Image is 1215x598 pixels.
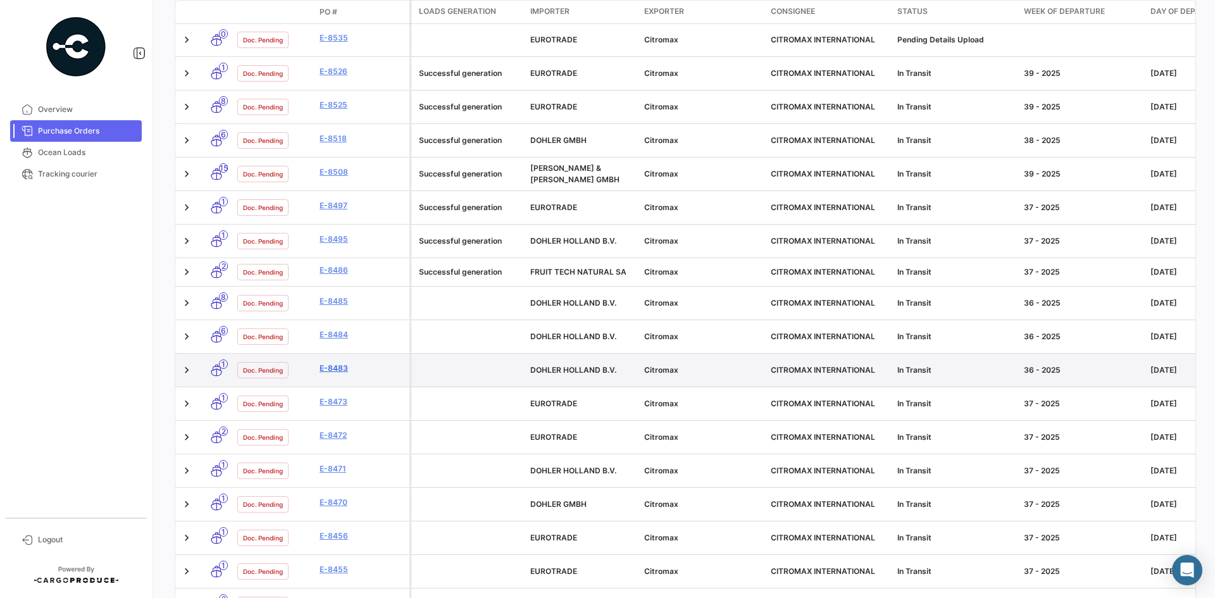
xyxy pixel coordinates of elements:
[644,35,678,44] span: Citromax
[530,466,616,475] span: DOHLER HOLLAND B.V.
[219,292,228,302] span: 8
[1024,202,1140,213] div: 37 - 2025
[644,533,678,542] span: Citromax
[897,499,1014,510] div: In Transit
[10,99,142,120] a: Overview
[219,197,228,206] span: 1
[771,533,875,542] span: CITROMAX INTERNATIONAL
[1024,68,1140,79] div: 39 - 2025
[897,168,1014,180] div: In Transit
[315,1,409,23] datatable-header-cell: PO #
[644,399,678,408] span: Citromax
[243,566,283,576] span: Doc. Pending
[201,7,232,17] datatable-header-cell: Transport mode
[320,396,404,408] a: E-8473
[419,68,520,79] div: Successful generation
[180,168,193,180] a: Expand/Collapse Row
[771,499,875,509] span: CITROMAX INTERNATIONAL
[530,6,570,17] span: Importer
[1024,168,1140,180] div: 39 - 2025
[243,68,283,78] span: Doc. Pending
[530,163,620,184] span: HERBSTREITH & FOX GMBH
[897,266,1014,278] div: In Transit
[530,267,626,277] span: FRUIT TECH NATURAL SA
[219,494,228,503] span: 1
[530,399,577,408] span: EUROTRADE
[180,201,193,214] a: Expand/Collapse Row
[219,393,228,402] span: 1
[320,99,404,111] a: E-8525
[38,168,137,180] span: Tracking courier
[10,163,142,185] a: Tracking courier
[530,298,616,308] span: DOHLER HOLLAND B.V.
[644,566,678,576] span: Citromax
[219,326,228,335] span: 6
[897,398,1014,409] div: In Transit
[897,331,1014,342] div: In Transit
[10,142,142,163] a: Ocean Loads
[320,32,404,44] a: E-8535
[530,102,577,111] span: EUROTRADE
[243,499,283,509] span: Doc. Pending
[180,397,193,410] a: Expand/Collapse Row
[530,236,616,246] span: DOHLER HOLLAND B.V.
[1024,101,1140,113] div: 39 - 2025
[180,364,193,377] a: Expand/Collapse Row
[771,298,875,308] span: CITROMAX INTERNATIONAL
[1024,135,1140,146] div: 38 - 2025
[897,135,1014,146] div: In Transit
[180,498,193,511] a: Expand/Collapse Row
[243,399,283,409] span: Doc. Pending
[320,463,404,475] a: E-8471
[243,298,283,308] span: Doc. Pending
[219,527,228,537] span: 1
[771,169,875,178] span: CITROMAX INTERNATIONAL
[320,200,404,211] a: E-8497
[644,6,684,17] span: Exporter
[897,202,1014,213] div: In Transit
[419,202,520,213] div: Successful generation
[180,266,193,278] a: Expand/Collapse Row
[38,147,137,158] span: Ocean Loads
[897,101,1014,113] div: In Transit
[180,235,193,247] a: Expand/Collapse Row
[1024,432,1140,443] div: 37 - 2025
[771,566,875,576] span: CITROMAX INTERNATIONAL
[419,6,496,17] span: Loads generation
[1024,566,1140,577] div: 37 - 2025
[243,102,283,112] span: Doc. Pending
[530,68,577,78] span: EUROTRADE
[219,261,228,271] span: 2
[243,135,283,146] span: Doc. Pending
[219,130,228,139] span: 6
[320,66,404,77] a: E-8526
[243,35,283,45] span: Doc. Pending
[771,202,875,212] span: CITROMAX INTERNATIONAL
[419,168,520,180] div: Successful generation
[243,202,283,213] span: Doc. Pending
[243,332,283,342] span: Doc. Pending
[892,1,1019,23] datatable-header-cell: Status
[530,135,587,145] span: DOHLER GMBH
[897,364,1014,376] div: In Transit
[771,68,875,78] span: CITROMAX INTERNATIONAL
[897,68,1014,79] div: In Transit
[644,365,678,375] span: Citromax
[644,332,678,341] span: Citromax
[320,329,404,340] a: E-8484
[1024,532,1140,544] div: 37 - 2025
[530,332,616,341] span: DOHLER HOLLAND B.V.
[219,359,228,369] span: 1
[243,432,283,442] span: Doc. Pending
[38,104,137,115] span: Overview
[243,236,283,246] span: Doc. Pending
[771,267,875,277] span: CITROMAX INTERNATIONAL
[644,68,678,78] span: Citromax
[897,465,1014,477] div: In Transit
[243,365,283,375] span: Doc. Pending
[180,101,193,113] a: Expand/Collapse Row
[180,67,193,80] a: Expand/Collapse Row
[320,363,404,374] a: E-8483
[419,266,520,278] div: Successful generation
[320,497,404,508] a: E-8470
